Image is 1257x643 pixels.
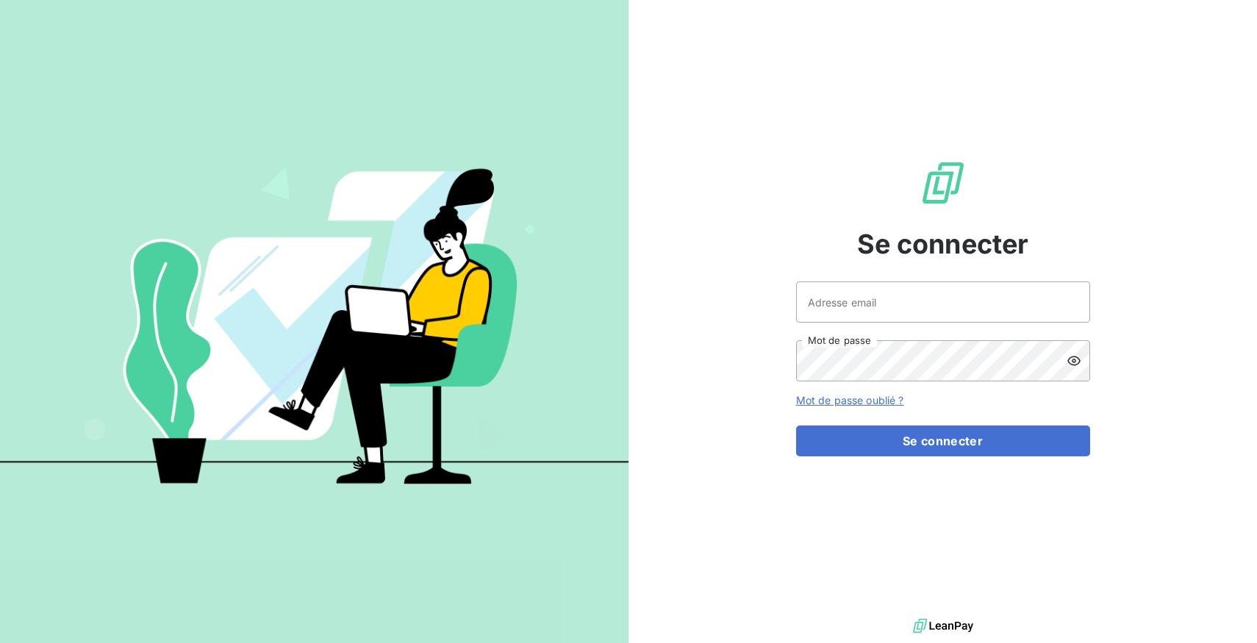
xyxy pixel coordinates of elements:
[857,224,1029,264] span: Se connecter
[920,159,967,206] img: Logo LeanPay
[796,425,1090,456] button: Se connecter
[796,281,1090,323] input: placeholder
[796,394,904,406] a: Mot de passe oublié ?
[913,615,973,637] img: logo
